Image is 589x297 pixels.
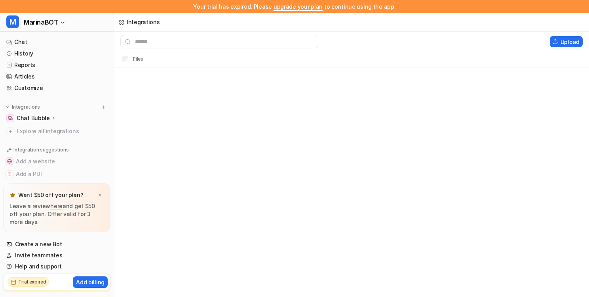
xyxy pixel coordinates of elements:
a: Help and support [3,261,110,272]
img: x [98,193,103,198]
button: Upload [550,36,583,47]
img: Add a PDF [7,172,12,176]
img: menu_add.svg [101,104,106,110]
p: Integrations [12,104,40,110]
img: star [9,192,16,198]
a: Explore all integrations [3,126,110,137]
a: Articles [3,71,110,82]
th: Files [116,54,144,64]
button: Add a PDFAdd a PDF [3,168,110,180]
a: Customize [3,82,110,94]
a: upgrade your plan [274,3,323,10]
img: expand menu [5,104,10,110]
span: MarinaBOT [24,17,58,28]
a: Create a new Bot [3,239,110,250]
a: here [50,203,63,209]
p: Want $50 off your plan? [18,191,84,199]
h2: Trial expired [18,278,46,286]
img: Add a website [7,159,12,164]
a: Reports [3,59,110,71]
p: Leave a review and get $50 off your plan. Offer valid for 3 more days. [9,202,104,226]
button: Add a Google DocAdd a Google Doc [3,180,110,193]
button: Add a websiteAdd a website [3,155,110,168]
p: Chat Bubble [17,114,50,122]
span: Explore all integrations [17,125,107,138]
img: Chat Bubble [8,116,13,121]
div: Integrations [127,18,160,26]
a: History [3,48,110,59]
a: Invite teammates [3,250,110,261]
button: Add billing [73,276,108,288]
img: explore all integrations [6,127,14,135]
button: Integrations [3,103,42,111]
p: Add billing [76,278,104,286]
p: Integration suggestions [13,146,68,153]
span: M [6,15,19,28]
a: Chat [3,36,110,48]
